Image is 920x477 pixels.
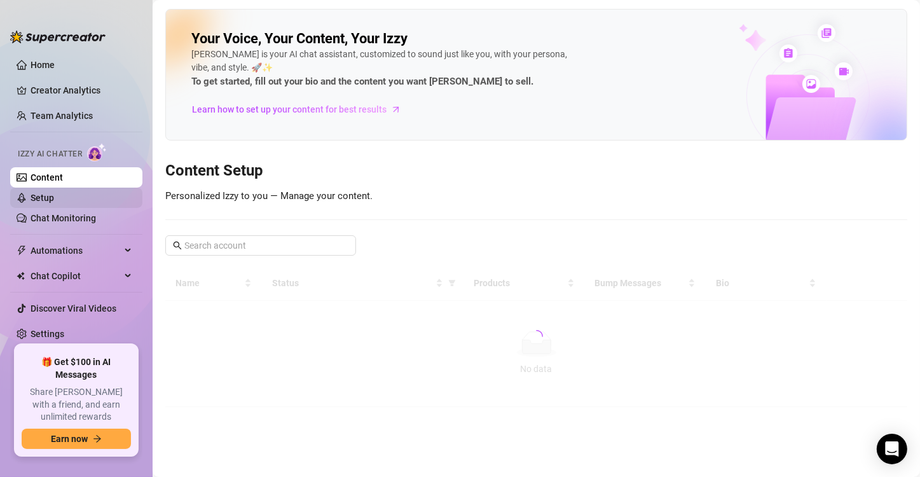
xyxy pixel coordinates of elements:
[10,31,106,43] img: logo-BBDzfeDw.svg
[710,10,907,140] img: ai-chatter-content-library-cLFOSyPT.png
[31,193,54,203] a: Setup
[31,266,121,286] span: Chat Copilot
[31,213,96,223] a: Chat Monitoring
[31,60,55,70] a: Home
[87,143,107,162] img: AI Chatter
[31,80,132,100] a: Creator Analytics
[191,99,411,120] a: Learn how to set up your content for best results
[17,272,25,280] img: Chat Copilot
[31,172,63,183] a: Content
[191,76,533,87] strong: To get started, fill out your bio and the content you want [PERSON_NAME] to sell.
[165,190,373,202] span: Personalized Izzy to you — Manage your content.
[18,148,82,160] span: Izzy AI Chatter
[22,356,131,381] span: 🎁 Get $100 in AI Messages
[31,111,93,121] a: Team Analytics
[31,329,64,339] a: Settings
[173,241,182,250] span: search
[22,429,131,449] button: Earn nowarrow-right
[184,238,338,252] input: Search account
[390,103,402,116] span: arrow-right
[31,240,121,261] span: Automations
[530,330,543,343] span: loading
[192,102,387,116] span: Learn how to set up your content for best results
[191,30,408,48] h2: Your Voice, Your Content, Your Izzy
[17,245,27,256] span: thunderbolt
[51,434,88,444] span: Earn now
[31,303,116,314] a: Discover Viral Videos
[22,386,131,424] span: Share [PERSON_NAME] with a friend, and earn unlimited rewards
[165,161,907,181] h3: Content Setup
[877,434,907,464] div: Open Intercom Messenger
[191,48,573,90] div: [PERSON_NAME] is your AI chat assistant, customized to sound just like you, with your persona, vi...
[93,434,102,443] span: arrow-right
